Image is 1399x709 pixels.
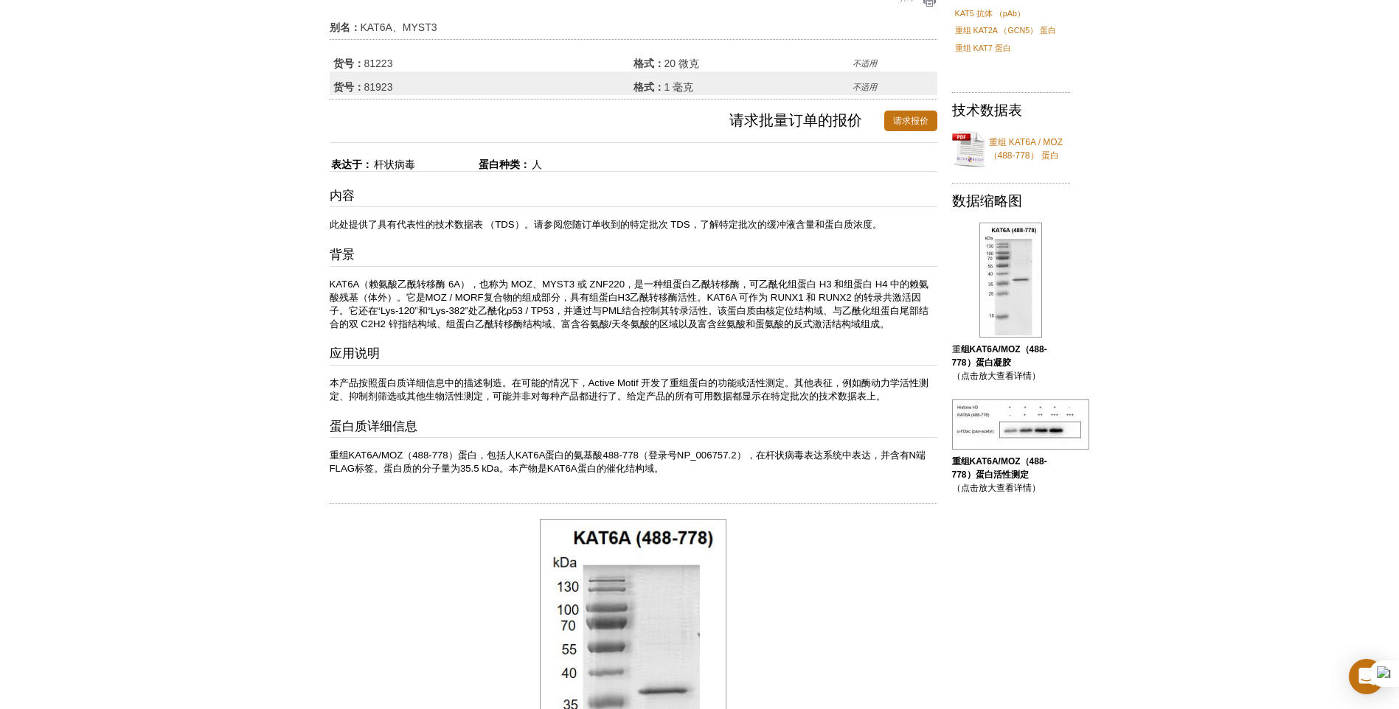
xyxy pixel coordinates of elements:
font: 1 毫克 [664,81,694,93]
b: 组KAT6A/MOZ（488-778）蛋白凝胶 [952,344,1047,368]
a: 重组 KAT7 蛋白 [955,41,1011,55]
p: KAT6A（赖氨酸乙酰转移酶 6A），也称为 MOZ、MYST3 或 ZNF220，是一种组蛋白乙酰转移酶，可乙酰化组蛋白 H3 和组蛋白 H4 中的赖氨酸残基（体外）。它是MOZ / MORF... [330,278,937,331]
font: 81223 [364,57,393,69]
img: 重组 KAT6A / MOZ （488-778） 蛋白活性测定 [952,399,1089,450]
p: 重组KAT6A/MOZ（488-778）蛋白，包括人KAT6A蛋白的氨基酸488-778（登录号NP_006757.2），在杆状病毒表达系统中表达，并含有N端FLAG标签。蛋白质的分子量为35.... [330,449,937,475]
span: 表达于： [330,158,372,170]
strong: 格式： [633,57,664,70]
td: 不适用 [853,48,937,71]
font: KAT6A、MYST3 [361,21,437,33]
div: 打开对讲信使 [1349,659,1384,694]
td: 不适用 [853,71,937,95]
h3: 背景 [330,246,937,267]
p: 此处提供了具有代表性的技术数据表 （TDS）。请参阅您随订单收到的特定批次 TDS，了解特定批次的缓冲液含量和蛋白质浓度。 [330,218,937,231]
strong: 别名： [330,21,361,34]
span: 蛋白种类： [417,158,530,170]
a: 重组 KAT2A （GCN5） 蛋白 [955,24,1057,37]
strong: 货号： [333,57,364,70]
a: 重组 KAT6A / MOZ （488-778） 蛋白 [952,127,1070,171]
span: 杆状病毒 [372,158,415,170]
font: 20 微克 [664,57,699,69]
b: 重组KAT6A/MOZ（488-778）蛋白活性测定 [952,456,1047,480]
span: 人 [530,158,542,170]
p: 本产品按照蛋白质详细信息中的描述制造。在可能的情况下，Active Motif 开发了重组蛋白的功能或活性测定。其他表征，例如酶动力学活性测定、抑制剂筛选或其他生物活性测定，可能并非对每种产品都... [330,377,937,403]
strong: 货号： [333,80,364,94]
p: 重 （点击放大查看详情） [952,343,1070,383]
p: （点击放大查看详情） [952,455,1070,495]
h3: 蛋白质详细信息 [330,418,937,439]
span: 请求批量订单的报价 [330,111,884,131]
a: KAT5 抗体 （pAb） [955,7,1025,20]
h2: 技术数据表 [952,104,1070,117]
strong: 格式： [633,80,664,94]
h3: 内容 [330,187,937,208]
h3: 应用说明 [330,345,937,366]
a: 请求报价 [884,111,937,131]
font: 81923 [364,81,393,93]
img: 重组KAT6A/MOZ（488-778）蛋白凝胶 [979,223,1042,338]
h2: 数据缩略图 [952,195,1070,208]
